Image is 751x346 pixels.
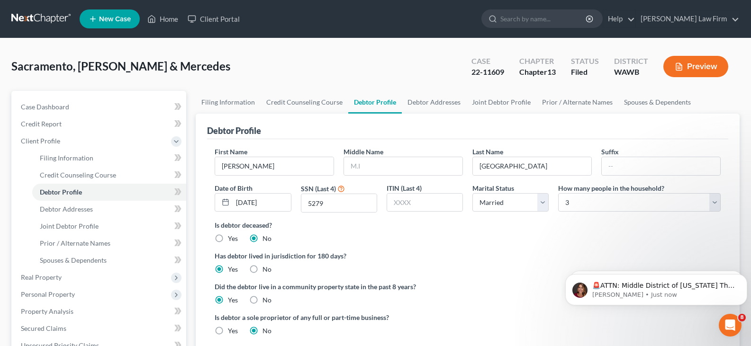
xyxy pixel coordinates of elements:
[571,56,599,67] div: Status
[618,91,697,114] a: Spouses & Dependents
[40,256,107,264] span: Spouses & Dependents
[473,157,591,175] input: --
[32,201,186,218] a: Debtor Addresses
[215,251,721,261] label: Has debtor lived in jurisdiction for 180 days?
[21,307,73,315] span: Property Analysis
[603,10,635,27] a: Help
[228,295,238,305] label: Yes
[215,157,334,175] input: --
[344,157,462,175] input: M.I
[663,56,728,77] button: Preview
[614,67,648,78] div: WAWB
[32,235,186,252] a: Prior / Alternate Names
[13,303,186,320] a: Property Analysis
[387,194,462,212] input: XXXX
[40,154,93,162] span: Filing Information
[472,183,514,193] label: Marital Status
[262,265,271,274] label: No
[519,67,556,78] div: Chapter
[558,183,664,193] label: How many people in the household?
[215,312,463,322] label: Is debtor a sole proprietor of any full or part-time business?
[32,218,186,235] a: Joint Debtor Profile
[32,184,186,201] a: Debtor Profile
[601,147,619,157] label: Suffix
[228,326,238,336] label: Yes
[183,10,244,27] a: Client Portal
[614,56,648,67] div: District
[11,59,230,73] span: Sacramento, [PERSON_NAME] & Mercedes
[602,157,720,175] input: --
[233,194,290,212] input: MM/DD/YYYY
[636,10,739,27] a: [PERSON_NAME] Law Firm
[32,167,186,184] a: Credit Counseling Course
[21,137,60,145] span: Client Profile
[215,147,247,157] label: First Name
[387,183,422,193] label: ITIN (Last 4)
[261,91,348,114] a: Credit Counseling Course
[472,147,503,157] label: Last Name
[32,150,186,167] a: Filing Information
[215,183,253,193] label: Date of Birth
[262,234,271,243] label: No
[40,188,82,196] span: Debtor Profile
[215,282,721,292] label: Did the debtor live in a community property state in the past 8 years?
[21,120,62,128] span: Credit Report
[40,222,99,230] span: Joint Debtor Profile
[547,67,556,76] span: 13
[21,273,62,281] span: Real Property
[99,16,131,23] span: New Case
[571,67,599,78] div: Filed
[215,220,721,230] label: Is debtor deceased?
[32,252,186,269] a: Spouses & Dependents
[500,10,587,27] input: Search by name...
[21,324,66,332] span: Secured Claims
[471,56,504,67] div: Case
[301,194,377,212] input: XXXX
[301,184,336,194] label: SSN (Last 4)
[262,326,271,336] label: No
[561,254,751,320] iframe: Intercom notifications message
[402,91,466,114] a: Debtor Addresses
[21,103,69,111] span: Case Dashboard
[40,205,93,213] span: Debtor Addresses
[738,314,746,321] span: 8
[196,91,261,114] a: Filing Information
[13,320,186,337] a: Secured Claims
[519,56,556,67] div: Chapter
[143,10,183,27] a: Home
[13,115,186,133] a: Credit Report
[228,234,238,243] label: Yes
[471,67,504,78] div: 22-11609
[228,265,238,274] label: Yes
[207,125,261,136] div: Debtor Profile
[466,91,536,114] a: Joint Debtor Profile
[40,171,116,179] span: Credit Counseling Course
[536,91,618,114] a: Prior / Alternate Names
[262,295,271,305] label: No
[344,147,383,157] label: Middle Name
[719,314,742,337] iframe: Intercom live chat
[348,91,402,114] a: Debtor Profile
[13,98,186,115] a: Case Dashboard
[21,290,75,298] span: Personal Property
[40,239,110,247] span: Prior / Alternate Names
